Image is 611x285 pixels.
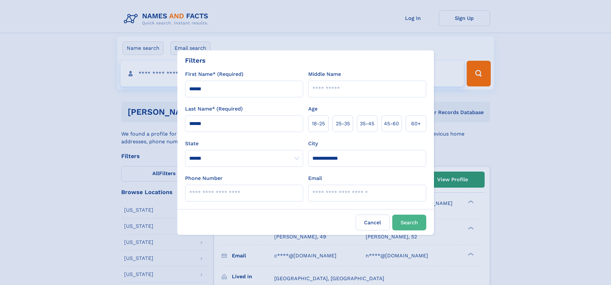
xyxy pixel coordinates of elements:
label: Email [308,174,322,182]
span: 18‑25 [312,120,325,128]
label: First Name* (Required) [185,70,243,78]
label: Phone Number [185,174,223,182]
span: 45‑60 [384,120,399,128]
span: 25‑35 [336,120,350,128]
label: Cancel [356,215,390,230]
label: Middle Name [308,70,341,78]
label: City [308,140,318,147]
span: 60+ [411,120,421,128]
div: Filters [185,56,206,65]
span: 35‑45 [360,120,374,128]
label: Age [308,105,318,113]
label: Last Name* (Required) [185,105,243,113]
button: Search [392,215,426,230]
label: State [185,140,303,147]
